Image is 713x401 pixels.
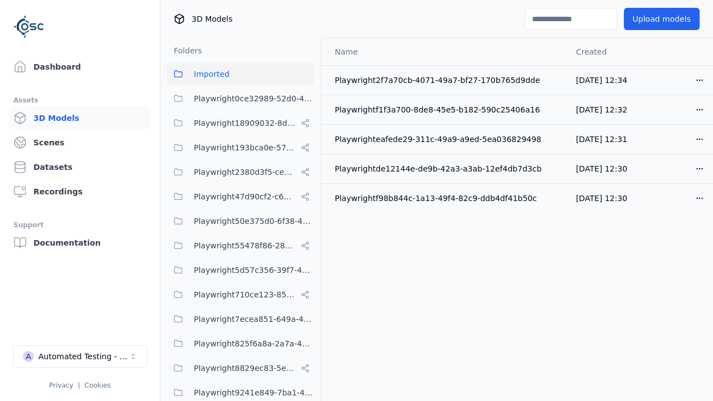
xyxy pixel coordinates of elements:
div: Playwrightf1f3a700-8de8-45e5-b182-590c25406a16 [335,104,558,115]
a: 3D Models [9,107,151,129]
span: Playwright47d90cf2-c635-4353-ba3b-5d4538945666 [194,190,296,203]
span: [DATE] 12:30 [576,194,627,203]
button: Upload models [624,8,700,30]
button: Playwright0ce32989-52d0-45cf-b5b9-59d5033d313a [167,87,314,110]
th: Name [321,38,567,65]
a: Recordings [9,180,151,203]
a: Documentation [9,232,151,254]
a: Datasets [9,156,151,178]
span: Playwright50e375d0-6f38-48a7-96e0-b0dcfa24b72f [194,214,314,228]
button: Playwright2380d3f5-cebf-494e-b965-66be4d67505e [167,161,314,183]
a: Dashboard [9,56,151,78]
span: Playwright193bca0e-57fa-418d-8ea9-45122e711dc7 [194,141,296,154]
span: [DATE] 12:31 [576,135,627,144]
span: | [78,382,80,389]
span: [DATE] 12:30 [576,164,627,173]
button: Playwright7ecea851-649a-419a-985e-fcff41a98b20 [167,308,314,330]
div: Automated Testing - Playwright [38,351,129,362]
div: Support [13,218,146,232]
div: Assets [13,94,146,107]
div: A [23,351,34,362]
button: Imported [167,63,314,85]
button: Playwright47d90cf2-c635-4353-ba3b-5d4538945666 [167,185,314,208]
th: Created [567,38,641,65]
button: Playwright710ce123-85fd-4f8c-9759-23c3308d8830 [167,283,314,306]
a: Scenes [9,131,151,154]
button: Playwright5d57c356-39f7-47ed-9ab9-d0409ac6cddc [167,259,314,281]
div: Playwrighteafede29-311c-49a9-a9ed-5ea036829498 [335,134,558,145]
button: Playwright18909032-8d07-45c5-9c81-9eec75d0b16b [167,112,314,134]
button: Playwright193bca0e-57fa-418d-8ea9-45122e711dc7 [167,136,314,159]
button: Playwright825f6a8a-2a7a-425c-94f7-650318982f69 [167,332,314,355]
a: Cookies [85,382,111,389]
span: Playwright18909032-8d07-45c5-9c81-9eec75d0b16b [194,116,296,130]
span: 3D Models [192,13,232,25]
span: [DATE] 12:34 [576,76,627,85]
button: Playwright55478f86-28dc-49b8-8d1f-c7b13b14578c [167,234,314,257]
span: Playwright5d57c356-39f7-47ed-9ab9-d0409ac6cddc [194,263,314,277]
img: Logo [13,11,45,42]
span: Playwright8829ec83-5e68-4376-b984-049061a310ed [194,361,296,375]
div: Playwrightde12144e-de9b-42a3-a3ab-12ef4db7d3cb [335,163,558,174]
span: Playwright2380d3f5-cebf-494e-b965-66be4d67505e [194,165,296,179]
span: Playwright7ecea851-649a-419a-985e-fcff41a98b20 [194,312,314,326]
span: Playwright0ce32989-52d0-45cf-b5b9-59d5033d313a [194,92,314,105]
span: Playwright710ce123-85fd-4f8c-9759-23c3308d8830 [194,288,296,301]
button: Select a workspace [13,345,147,368]
span: Playwright9241e849-7ba1-474f-9275-02cfa81d37fc [194,386,314,399]
button: Playwright50e375d0-6f38-48a7-96e0-b0dcfa24b72f [167,210,314,232]
button: Playwright8829ec83-5e68-4376-b984-049061a310ed [167,357,314,379]
a: Privacy [49,382,73,389]
div: Playwright2f7a70cb-4071-49a7-bf27-170b765d9dde [335,75,558,86]
span: Imported [194,67,229,81]
span: Playwright825f6a8a-2a7a-425c-94f7-650318982f69 [194,337,314,350]
span: [DATE] 12:32 [576,105,627,114]
div: Playwrightf98b844c-1a13-49f4-82c9-ddb4df41b50c [335,193,558,204]
span: Playwright55478f86-28dc-49b8-8d1f-c7b13b14578c [194,239,296,252]
h3: Folders [167,45,202,56]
